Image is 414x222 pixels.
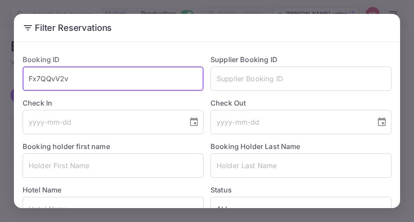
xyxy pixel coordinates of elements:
div: ALL [210,197,391,221]
label: Hotel Name [23,186,62,194]
button: Choose date [373,113,391,131]
label: Supplier Booking ID [210,55,277,64]
input: yyyy-mm-dd [23,110,182,134]
input: Booking ID [23,66,204,91]
input: Hotel Name [23,197,204,221]
label: Check In [23,98,204,108]
button: Choose date [185,113,203,131]
label: Status [210,185,391,195]
label: Booking holder first name [23,142,110,151]
label: Booking Holder Last Name [210,142,300,151]
input: Supplier Booking ID [210,66,391,91]
h2: Filter Reservations [14,14,400,42]
label: Check Out [210,98,391,108]
label: Booking ID [23,55,60,64]
input: Holder First Name [23,153,204,178]
input: yyyy-mm-dd [210,110,370,134]
input: Holder Last Name [210,153,391,178]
